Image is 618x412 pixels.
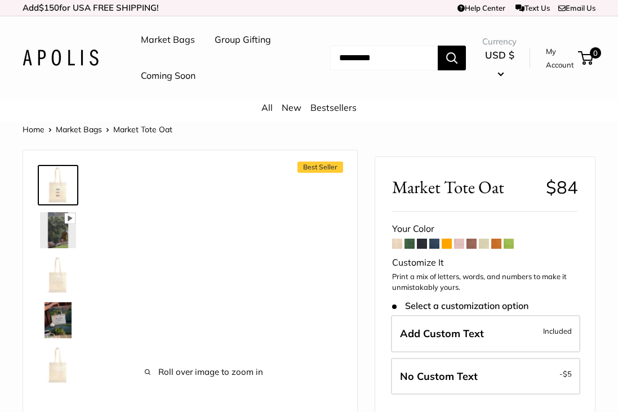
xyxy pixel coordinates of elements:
[391,358,580,395] label: Leave Blank
[39,2,59,13] span: $150
[113,364,295,380] span: Roll over image to zoom in
[543,324,572,338] span: Included
[482,46,517,82] button: USD $
[23,50,99,66] img: Apolis
[515,3,550,12] a: Text Us
[438,46,466,70] button: Search
[400,370,478,383] span: No Custom Text
[579,51,593,65] a: 0
[400,327,484,340] span: Add Custom Text
[392,301,528,311] span: Select a customization option
[482,34,517,50] span: Currency
[141,32,195,48] a: Market Bags
[297,162,343,173] span: Best Seller
[38,165,78,205] a: Market Tote Oat
[40,212,76,248] img: Market Tote Oat
[261,102,273,113] a: All
[392,177,537,198] span: Market Tote Oat
[392,254,578,271] div: Customize It
[546,176,578,198] span: $84
[113,124,172,135] span: Market Tote Oat
[310,102,357,113] a: Bestsellers
[23,124,45,135] a: Home
[38,345,78,386] a: Market Tote Oat
[563,369,572,378] span: $5
[558,3,595,12] a: Email Us
[56,124,102,135] a: Market Bags
[40,347,76,383] img: Market Tote Oat
[38,255,78,295] a: Market Tote Oat
[38,300,78,341] a: Market Tote Oat
[215,32,271,48] a: Group Gifting
[330,46,438,70] input: Search...
[590,47,601,59] span: 0
[40,257,76,293] img: Market Tote Oat
[282,102,301,113] a: New
[40,167,76,203] img: Market Tote Oat
[559,367,572,380] span: -
[141,68,195,84] a: Coming Soon
[391,315,580,352] label: Add Custom Text
[38,210,78,250] a: Market Tote Oat
[40,302,76,338] img: Market Tote Oat
[392,221,578,238] div: Your Color
[546,44,574,72] a: My Account
[23,122,172,137] nav: Breadcrumb
[392,271,578,293] p: Print a mix of letters, words, and numbers to make it unmistakably yours.
[457,3,505,12] a: Help Center
[485,49,514,61] span: USD $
